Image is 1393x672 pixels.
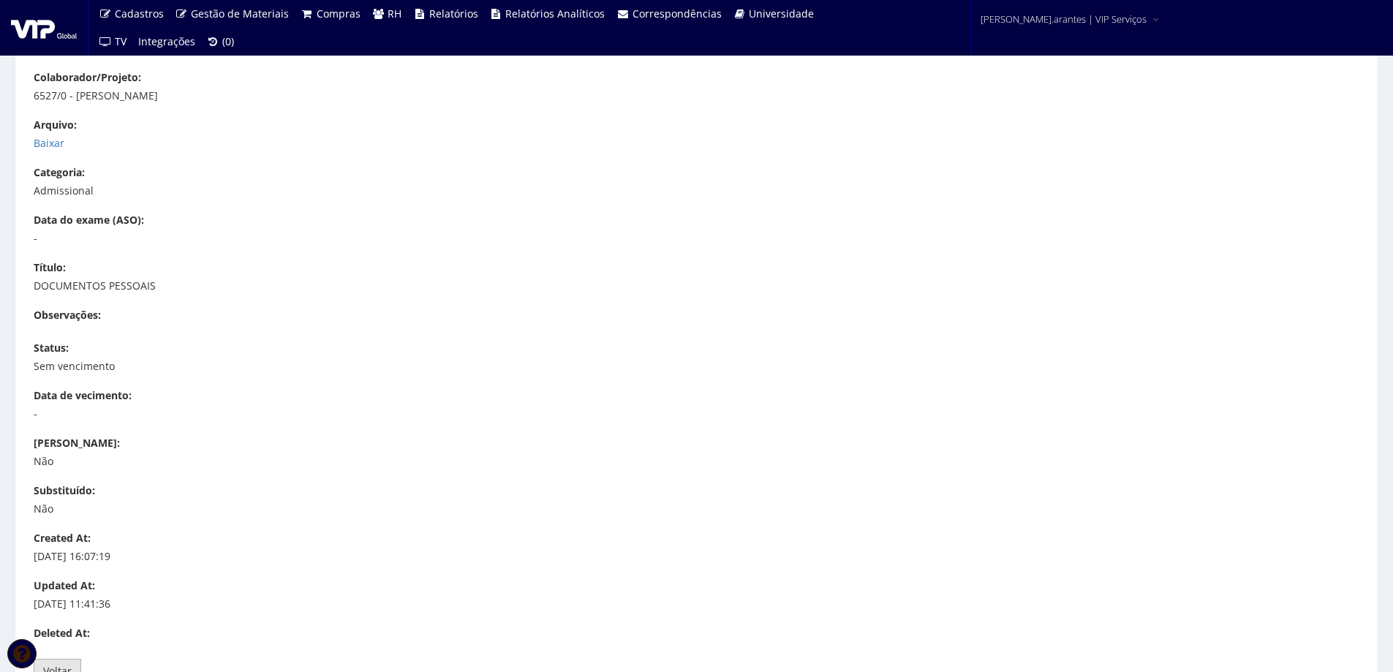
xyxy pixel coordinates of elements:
[132,28,201,56] a: Integrações
[34,597,1374,611] p: [DATE] 11:41:36
[388,7,401,20] span: RH
[11,17,77,39] img: logo
[34,531,91,545] label: Created At:
[34,454,1374,469] p: Não
[34,118,77,132] label: Arquivo:
[34,308,101,322] label: Observações:
[34,578,95,593] label: Updated At:
[34,231,1374,246] p: -
[34,549,1374,564] p: [DATE] 16:07:19
[34,483,95,498] label: Substituído:
[34,626,90,641] label: Deleted At:
[34,279,1374,293] p: DOCUMENTOS PESSOAIS
[505,7,605,20] span: Relatórios Analíticos
[34,70,141,85] label: Colaborador/Projeto:
[34,136,64,150] a: Baixar
[34,184,1374,198] p: Admissional
[34,260,66,275] label: Título:
[115,34,127,48] span: TV
[34,388,132,403] label: Data de vecimento:
[34,213,144,227] label: Data do exame (ASO):
[93,28,132,56] a: TV
[201,28,241,56] a: (0)
[222,34,234,48] span: (0)
[981,12,1147,26] span: [PERSON_NAME].arantes | VIP Serviços
[749,7,814,20] span: Universidade
[34,502,1374,516] p: Não
[34,88,1374,103] p: 6527/0 - [PERSON_NAME]
[34,359,1374,374] p: Sem vencimento
[429,7,478,20] span: Relatórios
[34,341,69,355] label: Status:
[34,165,85,180] label: Categoria:
[138,34,195,48] span: Integrações
[317,7,360,20] span: Compras
[633,7,722,20] span: Correspondências
[34,407,1374,421] p: -
[34,436,120,450] label: [PERSON_NAME]:
[115,7,164,20] span: Cadastros
[191,7,289,20] span: Gestão de Materiais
